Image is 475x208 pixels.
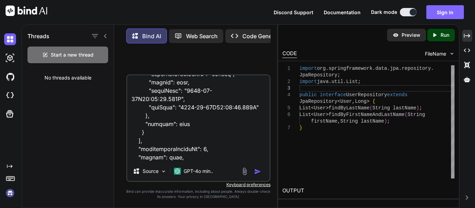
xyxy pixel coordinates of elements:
[282,125,290,131] div: 7
[27,32,49,40] h1: Threads
[282,85,290,92] div: 3
[299,66,317,71] span: import
[402,32,420,39] p: Preview
[340,118,384,124] span: String lastName
[4,71,16,83] img: githubDark
[299,112,311,117] span: List
[299,125,302,131] span: }
[367,99,369,104] span: >
[311,105,314,111] span: <
[340,99,352,104] span: User
[254,168,261,175] img: icon
[393,32,399,38] img: preview
[274,9,313,16] button: Discord Support
[311,112,314,117] span: <
[376,66,387,71] span: data
[329,112,404,117] span: findByFirstNameAndLastName
[390,66,399,71] span: jpa
[299,99,337,104] span: JpaRepository
[370,105,372,111] span: (
[317,66,325,71] span: org
[299,92,317,98] span: public
[241,167,249,175] img: attachment
[346,79,358,84] span: List
[299,105,311,111] span: List
[314,112,326,117] span: User
[408,112,425,117] span: String
[184,168,213,175] p: GPT-4o min..
[329,66,372,71] span: springframework
[242,32,284,40] p: Code Generator
[4,52,16,64] img: darkAi-studio
[416,105,419,111] span: )
[320,92,346,98] span: interface
[126,189,271,199] p: Bind can provide inaccurate information, including about people. Always double-check its answers....
[278,183,459,199] h2: OUTPUT
[6,6,47,16] img: Bind AI
[142,32,161,40] p: Bind AI
[51,51,94,58] span: Start a new thread
[161,168,167,174] img: Pick Models
[337,99,340,104] span: <
[143,168,159,175] p: Source
[126,182,271,188] p: Keyboard preferences
[22,69,114,87] div: No threads available
[324,9,361,15] span: Documentation
[337,72,340,78] span: ;
[274,9,313,15] span: Discord Support
[387,92,408,98] span: extends
[127,75,269,161] textarea: [ { "lo": 7, "ipsumdolorsi": { "am": 4, "consectetUr": "adipis", "eliTseddoEi": "tempor", "incidi...
[299,79,317,84] span: import
[317,79,329,84] span: java
[402,66,431,71] span: repository
[174,168,181,175] img: GPT-4o mini
[282,50,297,58] div: CODE
[346,92,387,98] span: UserRepository
[449,51,455,57] img: chevron down
[282,92,290,98] div: 4
[324,9,361,16] button: Documentation
[358,79,361,84] span: ;
[371,9,397,16] span: Dark mode
[4,90,16,101] img: cloudideIcon
[372,99,375,104] span: {
[355,99,367,104] span: Long
[431,66,434,71] span: .
[329,105,370,111] span: findByLastName
[299,72,337,78] span: JpaRepository
[425,50,446,57] span: FileName
[314,105,326,111] span: User
[282,111,290,118] div: 6
[326,66,329,71] span: .
[387,118,390,124] span: ;
[282,65,290,72] div: 1
[186,32,218,40] p: Web Search
[372,66,375,71] span: .
[387,66,390,71] span: .
[384,118,387,124] span: )
[419,105,422,111] span: ;
[4,33,16,45] img: darkChat
[441,32,449,39] p: Run
[372,105,416,111] span: String lastName
[337,118,340,124] span: ,
[282,105,290,111] div: 5
[352,99,355,104] span: ,
[311,118,338,124] span: firstName
[329,79,331,84] span: .
[343,79,346,84] span: .
[331,79,343,84] span: util
[326,112,329,117] span: >
[426,5,464,19] button: Sign in
[326,105,329,111] span: >
[282,78,290,85] div: 2
[399,66,402,71] span: .
[4,187,16,199] img: signin
[404,112,407,117] span: (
